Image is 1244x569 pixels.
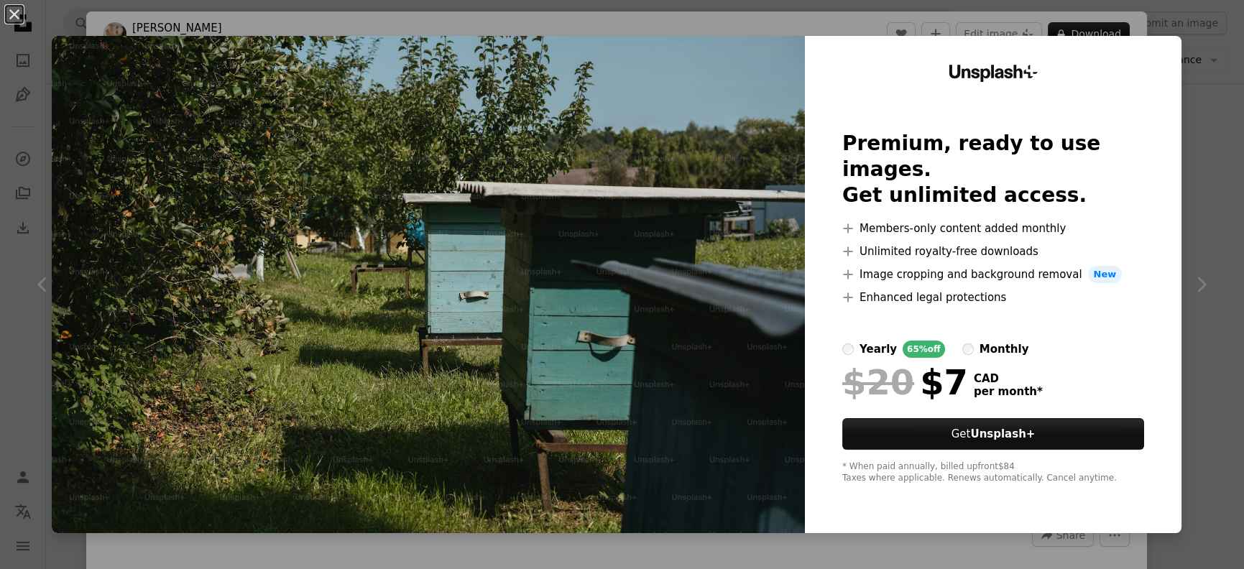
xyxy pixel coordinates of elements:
[842,364,968,401] div: $7
[980,341,1029,358] div: monthly
[842,418,1144,450] button: GetUnsplash+
[842,343,854,355] input: yearly65%off
[974,385,1043,398] span: per month *
[860,341,897,358] div: yearly
[1088,266,1123,283] span: New
[842,243,1144,260] li: Unlimited royalty-free downloads
[842,266,1144,283] li: Image cropping and background removal
[842,131,1144,208] h2: Premium, ready to use images. Get unlimited access.
[962,343,974,355] input: monthly
[842,364,914,401] span: $20
[842,461,1144,484] div: * When paid annually, billed upfront $84 Taxes where applicable. Renews automatically. Cancel any...
[970,427,1035,440] strong: Unsplash+
[974,372,1043,385] span: CAD
[842,289,1144,306] li: Enhanced legal protections
[903,341,945,358] div: 65% off
[842,220,1144,237] li: Members-only content added monthly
